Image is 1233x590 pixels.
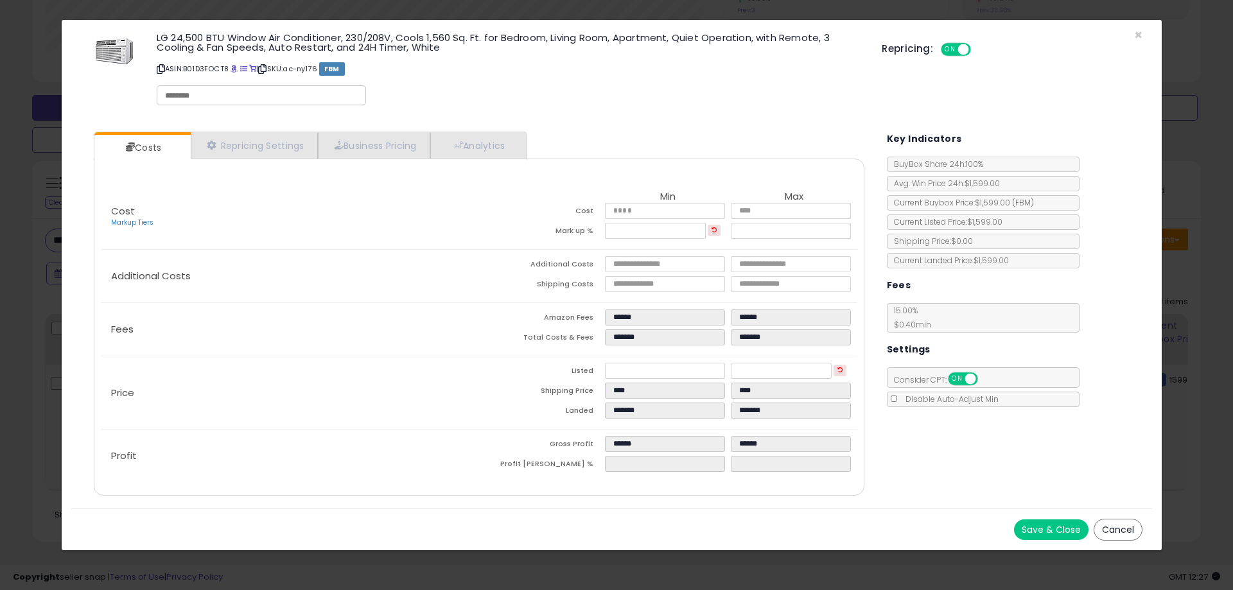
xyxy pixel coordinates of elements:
[1014,519,1089,540] button: Save & Close
[479,203,605,223] td: Cost
[1012,197,1034,208] span: ( FBM )
[888,197,1034,208] span: Current Buybox Price:
[605,191,731,203] th: Min
[249,64,256,74] a: Your listing only
[479,403,605,422] td: Landed
[882,44,933,54] h5: Repricing:
[888,159,983,169] span: BuyBox Share 24h: 100%
[479,276,605,296] td: Shipping Costs
[888,319,931,330] span: $0.40 min
[479,456,605,476] td: Profit [PERSON_NAME] %
[430,132,525,159] a: Analytics
[975,374,996,385] span: OFF
[101,206,479,228] p: Cost
[231,64,238,74] a: BuyBox page
[975,197,1034,208] span: $1,599.00
[887,131,962,147] h5: Key Indicators
[887,277,911,293] h5: Fees
[111,218,153,227] a: Markup Tiers
[969,44,990,55] span: OFF
[731,191,857,203] th: Max
[1094,519,1142,541] button: Cancel
[101,451,479,461] p: Profit
[101,388,479,398] p: Price
[479,223,605,243] td: Mark up %
[888,236,973,247] span: Shipping Price: $0.00
[942,44,958,55] span: ON
[479,383,605,403] td: Shipping Price
[479,436,605,456] td: Gross Profit
[888,374,995,385] span: Consider CPT:
[1134,26,1142,44] span: ×
[888,255,1009,266] span: Current Landed Price: $1,599.00
[319,62,345,76] span: FBM
[888,178,1000,189] span: Avg. Win Price 24h: $1,599.00
[157,33,862,52] h3: LG 24,500 BTU Window Air Conditioner, 230/208V, Cools 1,560 Sq. Ft. for Bedroom, Living Room, Apa...
[888,216,1002,227] span: Current Listed Price: $1,599.00
[899,394,999,404] span: Disable Auto-Adjust Min
[888,305,931,330] span: 15.00 %
[240,64,247,74] a: All offer listings
[479,309,605,329] td: Amazon Fees
[479,363,605,383] td: Listed
[95,33,134,71] img: 51yfJRGiVeL._SL60_.jpg
[191,132,318,159] a: Repricing Settings
[101,271,479,281] p: Additional Costs
[318,132,430,159] a: Business Pricing
[94,135,189,161] a: Costs
[479,256,605,276] td: Additional Costs
[157,58,862,79] p: ASIN: B01D3FOCT8 | SKU: ac-ny176
[479,329,605,349] td: Total Costs & Fees
[887,342,931,358] h5: Settings
[949,374,965,385] span: ON
[101,324,479,334] p: Fees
